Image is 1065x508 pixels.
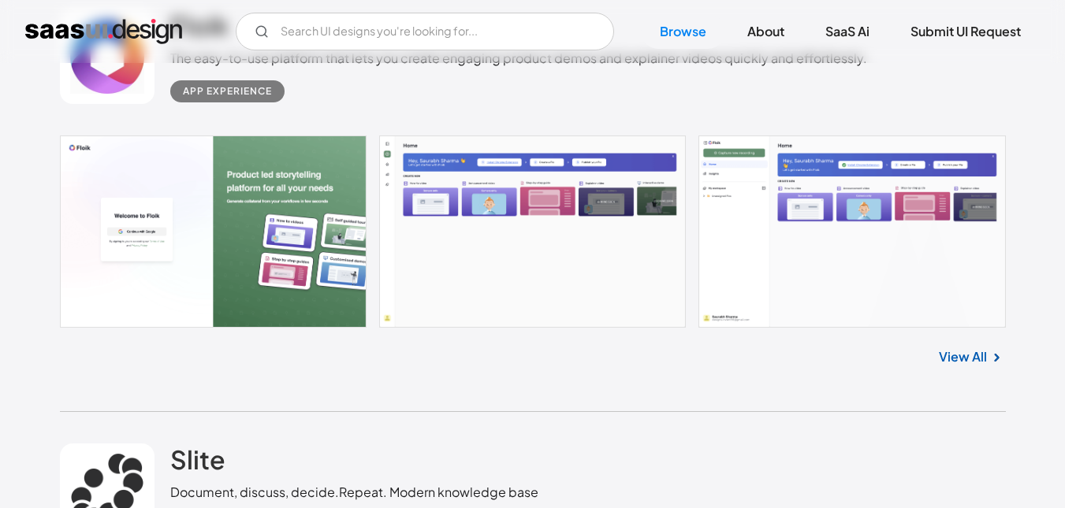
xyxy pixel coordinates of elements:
a: Slite [170,443,225,483]
a: View All [939,347,987,366]
input: Search UI designs you're looking for... [236,13,614,50]
a: Submit UI Request [892,14,1040,49]
h2: Slite [170,443,225,475]
a: About [728,14,803,49]
a: Browse [641,14,725,49]
div: Document, discuss, decide.Repeat. Modern knowledge base [170,483,538,502]
form: Email Form [236,13,614,50]
div: App Experience [183,82,272,101]
a: home [25,19,182,44]
a: SaaS Ai [806,14,888,49]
